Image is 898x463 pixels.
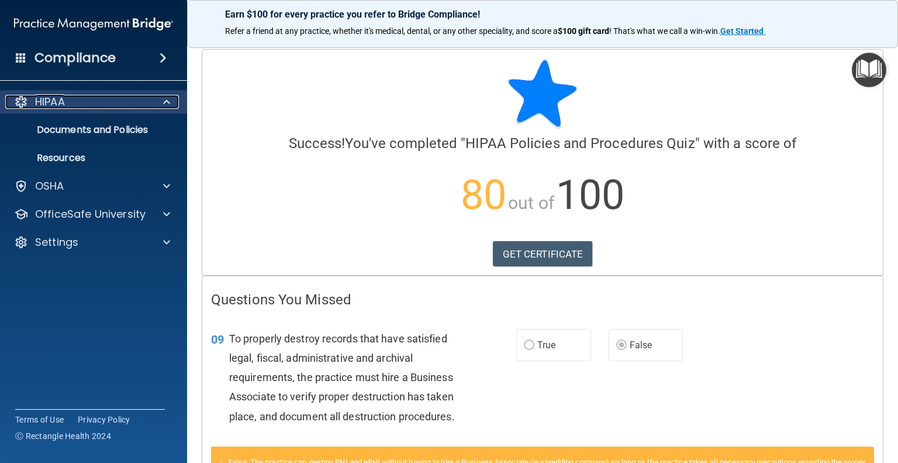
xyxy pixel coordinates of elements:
span: ! That's what we call a win-win. [609,26,720,36]
span: True [537,339,555,351]
span: 09 [211,332,224,347]
h4: Compliance [34,50,116,66]
span: out of [508,193,554,213]
span: Success! [289,135,346,152]
span: 80 [461,171,506,219]
p: Earn $100 for every practice you refer to Bridge Compliance! [225,9,860,20]
button: Open Resource Center [852,53,886,87]
input: True [524,341,534,350]
img: PMB logo [14,12,173,36]
span: Refer a friend at any practice, whether it's medical, dental, or any other speciality, and score a [225,26,558,36]
a: Privacy Policy [78,414,130,426]
p: HIPAA [35,95,65,109]
a: OSHA [14,179,170,193]
span: False [630,339,652,351]
input: False [616,341,627,350]
span: HIPAA Policies and Procedures Quiz [465,135,695,152]
p: OfficeSafe University [35,207,146,221]
a: GET CERTIFICATE [493,241,593,267]
a: Terms of Use [15,414,64,426]
img: blue-star-rounded.9d042014.png [507,59,578,129]
span: Ⓒ Rectangle Health 2024 [15,430,111,442]
p: Settings [35,235,78,249]
p: OSHA [35,179,64,193]
a: Get Started [720,26,765,36]
a: HIPAA [14,95,170,109]
h4: You've completed " " with a score of [211,136,874,151]
a: Settings [14,235,170,249]
strong: $100 gift card [558,26,609,36]
p: Documents and Policies [8,124,167,136]
span: 100 [556,171,624,219]
strong: Get Started [720,26,764,36]
p: Resources [8,152,167,164]
a: OfficeSafe University [14,207,170,221]
span: To properly destroy records that have satisfied legal, fiscal, administrative and archival requir... [229,332,455,423]
h4: Questions You Missed [211,292,874,307]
